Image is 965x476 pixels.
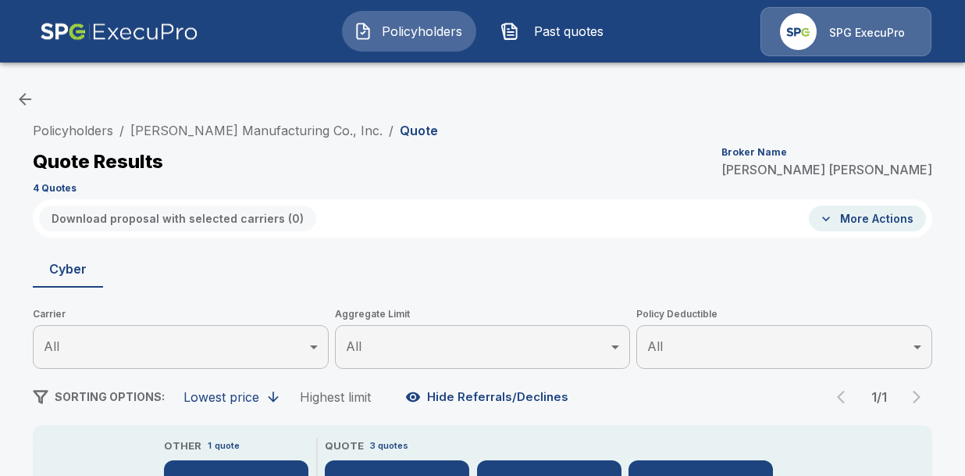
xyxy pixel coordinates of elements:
button: Past quotes IconPast quotes [489,11,623,52]
p: 4 Quotes [33,184,77,193]
a: Agency IconSPG ExecuPro [760,7,931,56]
span: All [346,338,361,354]
p: SPG ExecuPro [829,25,905,41]
span: Policy Deductible [636,306,932,322]
p: 3 quotes [370,439,408,453]
button: Cyber [33,250,103,288]
button: More Actions [809,206,926,231]
span: Policyholders [379,22,465,41]
button: Policyholders IconPolicyholders [342,11,476,52]
p: [PERSON_NAME] [PERSON_NAME] [721,163,932,176]
span: All [647,338,663,354]
li: / [119,121,124,140]
nav: breadcrumb [33,121,438,140]
p: quote [215,439,240,453]
p: Quote Results [33,152,163,171]
li: / [389,121,393,140]
img: Policyholders Icon [354,22,372,41]
img: AA Logo [40,7,198,56]
img: Agency Icon [780,13,817,50]
button: Download proposal with selected carriers (0) [39,206,316,231]
a: Policyholders [33,123,113,138]
p: QUOTE [325,438,364,454]
span: Past quotes [525,22,611,41]
span: SORTING OPTIONS: [55,390,165,403]
span: Carrier [33,306,329,322]
p: Quote [400,124,438,137]
p: Broker Name [721,148,787,157]
div: Lowest price [183,389,259,405]
p: 1 / 1 [864,391,895,403]
a: [PERSON_NAME] Manufacturing Co., Inc. [130,123,383,138]
div: Highest limit [300,389,371,405]
img: Past quotes Icon [500,22,519,41]
span: Aggregate Limit [335,306,631,322]
p: 1 [208,439,212,453]
p: OTHER [164,438,201,454]
span: All [44,338,59,354]
button: Hide Referrals/Declines [402,382,575,412]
